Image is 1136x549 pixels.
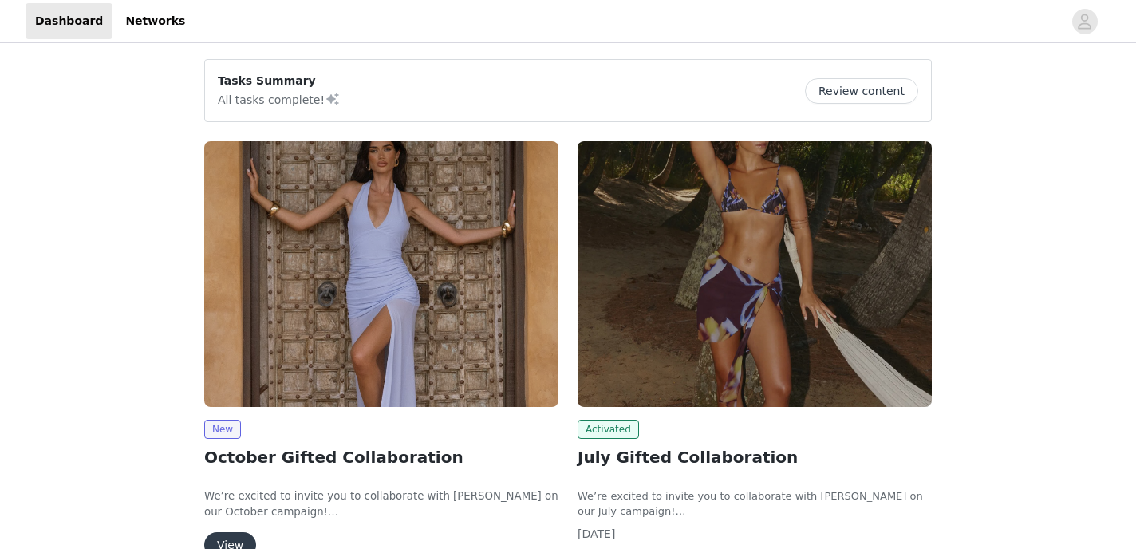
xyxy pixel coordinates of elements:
span: New [204,420,241,439]
div: avatar [1077,9,1092,34]
button: Review content [805,78,918,104]
p: We’re excited to invite you to collaborate with [PERSON_NAME] on our July campaign! [578,488,932,519]
a: Networks [116,3,195,39]
span: We’re excited to invite you to collaborate with [PERSON_NAME] on our October campaign! [204,490,558,518]
img: Peppermayo AUS [578,141,932,407]
span: Activated [578,420,639,439]
a: Dashboard [26,3,112,39]
span: [DATE] [578,527,615,540]
img: Peppermayo EU [204,141,558,407]
p: Tasks Summary [218,73,341,89]
h2: October Gifted Collaboration [204,445,558,469]
p: All tasks complete! [218,89,341,109]
h2: July Gifted Collaboration [578,445,932,469]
